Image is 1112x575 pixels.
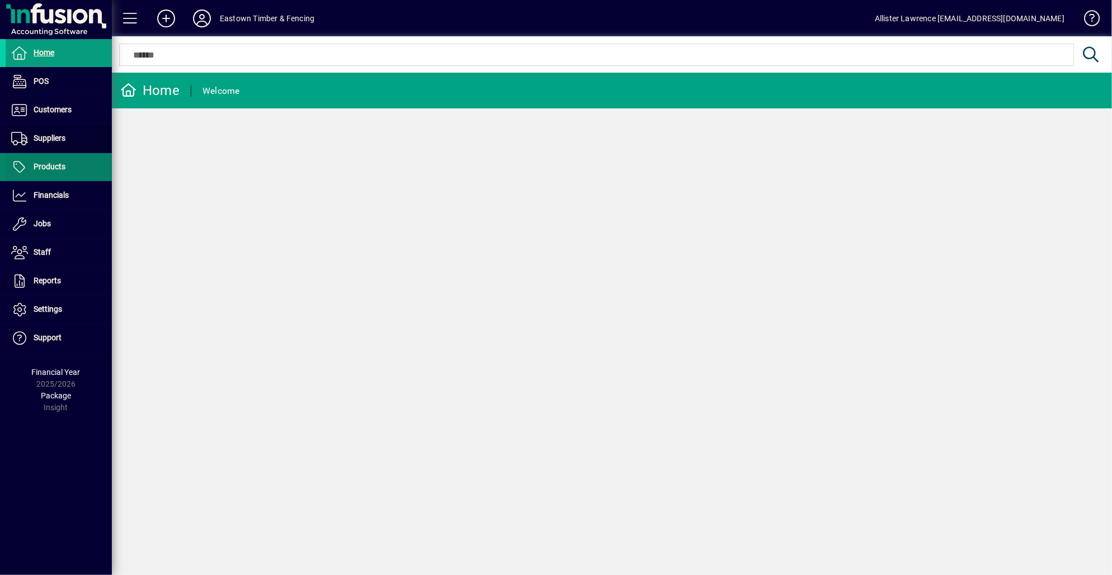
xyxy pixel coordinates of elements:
[34,77,49,85] span: POS
[6,96,112,124] a: Customers
[6,153,112,181] a: Products
[34,48,54,57] span: Home
[34,248,51,256] span: Staff
[148,8,184,28] button: Add
[34,219,51,228] span: Jobs
[1076,2,1098,39] a: Knowledge Base
[34,162,65,171] span: Products
[6,210,112,238] a: Jobs
[875,9,1064,27] div: Allister Lawrence [EMAIL_ADDRESS][DOMAIN_NAME]
[6,239,112,267] a: Staff
[120,82,180,99] div: Home
[34,134,65,142] span: Suppliers
[32,368,81,377] span: Financial Year
[6,296,112,324] a: Settings
[6,125,112,153] a: Suppliers
[6,324,112,352] a: Support
[184,8,220,28] button: Profile
[34,305,62,313] span: Settings
[34,191,69,199] span: Financials
[34,333,62,342] span: Support
[6,68,112,96] a: POS
[220,9,314,27] div: Eastown Timber & Fencing
[34,276,61,285] span: Reports
[6,182,112,210] a: Financials
[41,391,71,400] span: Package
[202,82,240,100] div: Welcome
[6,267,112,295] a: Reports
[34,105,72,114] span: Customers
